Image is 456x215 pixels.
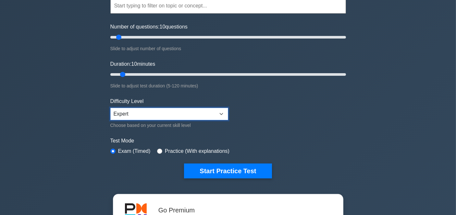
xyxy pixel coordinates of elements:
[131,61,137,67] span: 10
[110,97,144,105] label: Difficulty Level
[110,45,346,52] div: Slide to adjust number of questions
[118,147,151,155] label: Exam (Timed)
[160,24,166,29] span: 10
[110,121,228,129] div: Choose based on your current skill level
[110,82,346,90] div: Slide to adjust test duration (5-120 minutes)
[165,147,229,155] label: Practice (With explanations)
[110,60,155,68] label: Duration: minutes
[184,164,272,178] button: Start Practice Test
[110,23,188,31] label: Number of questions: questions
[110,137,346,145] label: Test Mode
